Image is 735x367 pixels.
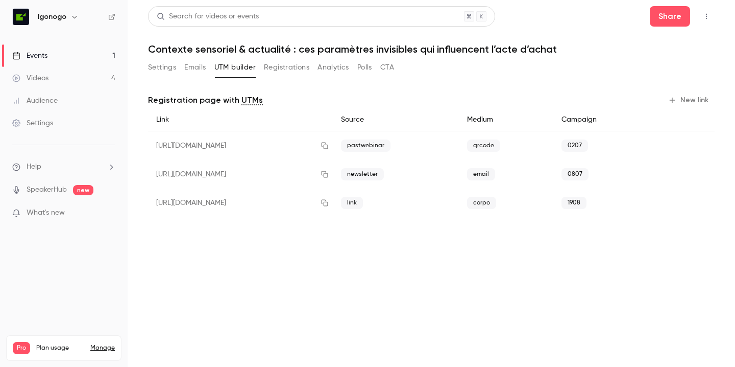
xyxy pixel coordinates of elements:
span: Pro [13,342,30,354]
h6: Igonogo [38,12,66,22]
button: Analytics [317,59,349,76]
li: help-dropdown-opener [12,162,115,172]
button: Polls [357,59,372,76]
span: 0807 [561,168,589,180]
span: link [341,197,363,209]
div: Source [333,108,459,131]
h1: Contexte sensoriel & actualité : ces paramètres invisibles qui influencent l’acte d’achat [148,43,715,55]
p: Registration page with [148,94,263,106]
span: Help [27,162,41,172]
span: corpo [467,197,496,209]
img: Igonogo [13,9,29,25]
div: Settings [12,118,53,128]
div: [URL][DOMAIN_NAME] [148,131,333,160]
iframe: Noticeable Trigger [103,209,115,218]
span: qrcode [467,140,500,152]
button: CTA [380,59,394,76]
button: UTM builder [214,59,256,76]
span: Plan usage [36,344,84,352]
span: 0207 [561,140,588,152]
div: [URL][DOMAIN_NAME] [148,160,333,189]
div: Link [148,108,333,131]
span: newsletter [341,168,384,180]
button: Emails [184,59,206,76]
div: Campaign [553,108,652,131]
a: Manage [90,344,115,352]
span: email [467,168,495,180]
div: Audience [12,96,58,106]
div: [URL][DOMAIN_NAME] [148,189,333,217]
span: new [73,185,93,195]
div: Search for videos or events [157,11,259,22]
span: pastwebinar [341,140,390,152]
div: Medium [459,108,554,131]
button: Settings [148,59,176,76]
div: Videos [12,73,48,83]
a: SpeakerHub [27,185,67,195]
button: Share [650,6,690,27]
a: UTMs [241,94,263,106]
span: 1908 [561,197,586,209]
div: Events [12,51,47,61]
button: Registrations [264,59,309,76]
button: New link [664,92,715,108]
span: What's new [27,208,65,218]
